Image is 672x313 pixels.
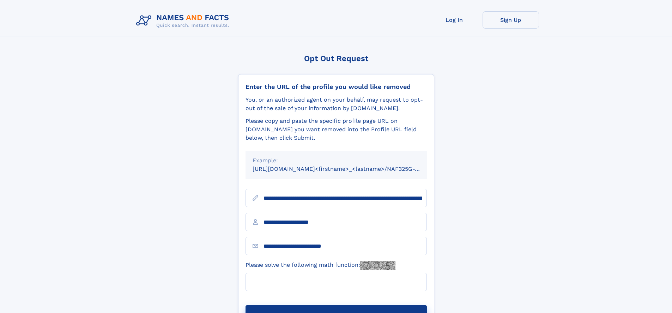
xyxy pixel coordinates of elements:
a: Sign Up [483,11,539,29]
img: Logo Names and Facts [133,11,235,30]
small: [URL][DOMAIN_NAME]<firstname>_<lastname>/NAF325G-xxxxxxxx [253,165,440,172]
div: Example: [253,156,420,165]
div: You, or an authorized agent on your behalf, may request to opt-out of the sale of your informatio... [246,96,427,113]
label: Please solve the following math function: [246,261,395,270]
a: Log In [426,11,483,29]
div: Please copy and paste the specific profile page URL on [DOMAIN_NAME] you want removed into the Pr... [246,117,427,142]
div: Enter the URL of the profile you would like removed [246,83,427,91]
div: Opt Out Request [238,54,434,63]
